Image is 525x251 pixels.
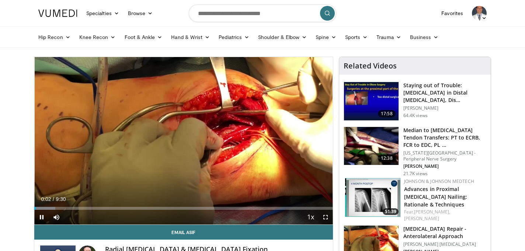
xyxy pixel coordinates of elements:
[38,10,77,17] img: VuMedi Logo
[404,215,439,222] a: [PERSON_NAME]
[404,185,467,208] a: Advances in Proximal [MEDICAL_DATA] Nailing: Rationale & Techniques
[56,196,66,202] span: 9:30
[34,57,333,225] video-js: Video Player
[403,241,486,247] p: [PERSON_NAME] [MEDICAL_DATA]
[437,6,467,21] a: Favorites
[167,30,214,45] a: Hand & Wrist
[383,208,399,215] span: 51:39
[403,225,486,240] h3: [MEDICAL_DATA] Repair - Anterolateral Approach
[344,127,399,165] img: 304908_0001_1.png.150x105_q85_crop-smart_upscale.jpg
[124,6,157,21] a: Browse
[403,82,486,104] h3: Staying out of Trouble: [MEDICAL_DATA] in Distal [MEDICAL_DATA], Dis…
[378,110,396,117] span: 17:58
[344,127,486,177] a: 12:38 Median to [MEDICAL_DATA] Tendon Transfers: PT to ECRB, FCR to EDC, PL … [US_STATE][GEOGRAPH...
[344,82,486,121] a: 17:58 Staying out of Trouble: [MEDICAL_DATA] in Distal [MEDICAL_DATA], Dis… [PERSON_NAME] 64.4K v...
[214,30,254,45] a: Pediatrics
[403,105,486,111] p: [PERSON_NAME]
[311,30,340,45] a: Spine
[34,225,333,240] a: Email Asif
[404,178,474,184] a: Johnson & Johnson MedTech
[372,30,406,45] a: Trauma
[344,82,399,120] img: Q2xRg7exoPLTwO8X4xMDoxOjB1O8AjAz_1.150x105_q85_crop-smart_upscale.jpg
[403,127,486,149] h3: Median to [MEDICAL_DATA] Tendon Transfers: PT to ECRB, FCR to EDC, PL …
[404,209,485,222] div: Feat.
[403,171,428,177] p: 21.7K views
[403,113,428,119] p: 64.4K views
[403,150,486,162] p: [US_STATE][GEOGRAPHIC_DATA] - Peripheral Nerve Surgery
[189,4,336,22] input: Search topics, interventions
[403,163,486,169] p: [PERSON_NAME]
[344,61,397,70] h4: Related Videos
[472,6,487,21] img: Avatar
[303,210,318,225] button: Playback Rate
[34,207,333,210] div: Progress Bar
[318,210,333,225] button: Fullscreen
[414,209,450,215] a: [PERSON_NAME],
[406,30,443,45] a: Business
[82,6,124,21] a: Specialties
[53,196,54,202] span: /
[254,30,311,45] a: Shoulder & Elbow
[34,30,75,45] a: Hip Recon
[75,30,120,45] a: Knee Recon
[34,210,49,225] button: Pause
[49,210,64,225] button: Mute
[341,30,372,45] a: Sports
[378,155,396,162] span: 12:38
[41,196,51,202] span: 0:02
[120,30,167,45] a: Foot & Ankle
[345,178,400,217] a: 51:39
[345,178,400,217] img: 51c79e9b-08d2-4aa9-9189-000d819e3bdb.150x105_q85_crop-smart_upscale.jpg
